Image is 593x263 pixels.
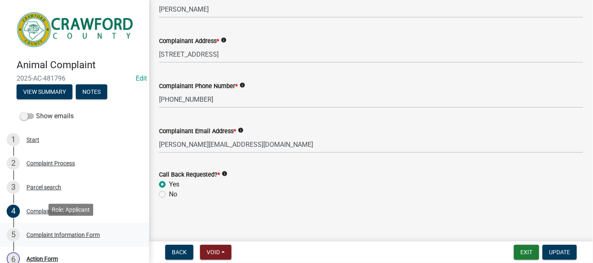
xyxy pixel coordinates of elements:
[159,172,220,178] label: Call Back Requested?
[514,245,539,260] button: Exit
[136,74,147,82] wm-modal-confirm: Edit Application Number
[27,232,100,238] div: Complaint Information Form
[17,84,72,99] button: View Summary
[48,203,93,215] div: Role: Applicant
[207,249,220,256] span: Void
[169,179,179,189] label: Yes
[7,205,20,218] div: 4
[7,228,20,241] div: 5
[17,59,142,71] h4: Animal Complaint
[27,208,75,214] div: Complainant Form
[172,249,187,256] span: Back
[169,189,177,199] label: No
[17,74,133,82] span: 2025-AC-481796
[7,181,20,194] div: 3
[7,157,20,170] div: 2
[27,137,39,143] div: Start
[159,38,219,44] label: Complainant Address
[159,84,238,89] label: Complainant Phone Number
[7,133,20,146] div: 1
[76,89,107,96] wm-modal-confirm: Notes
[222,171,227,177] i: info
[549,249,570,256] span: Update
[27,160,75,166] div: Complaint Process
[159,129,236,134] label: Complainant Email Address
[20,111,74,121] label: Show emails
[542,245,577,260] button: Update
[76,84,107,99] button: Notes
[165,245,193,260] button: Back
[17,89,72,96] wm-modal-confirm: Summary
[238,127,243,133] i: info
[136,74,147,82] a: Edit
[27,256,58,262] div: Action Form
[17,9,136,50] img: Crawford County, Georgia
[200,245,231,260] button: Void
[239,82,245,88] i: info
[27,184,61,190] div: Parcel search
[221,37,227,43] i: info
